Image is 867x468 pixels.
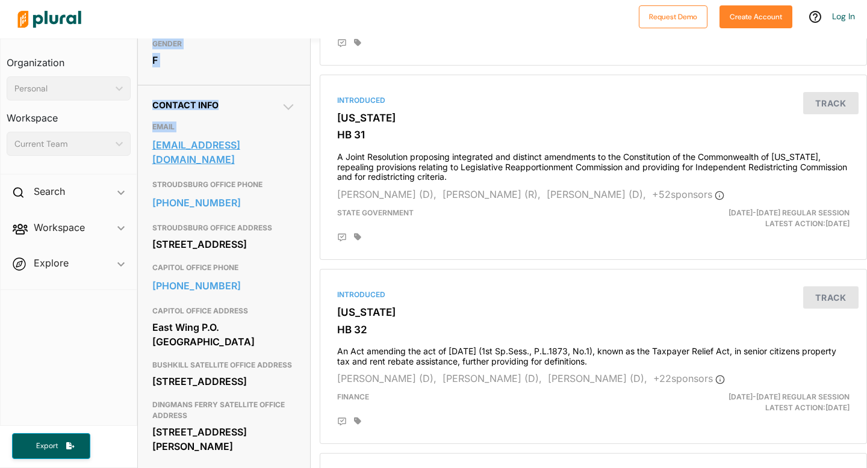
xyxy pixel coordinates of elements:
[547,188,646,200] span: [PERSON_NAME] (D),
[354,417,361,425] div: Add tags
[152,358,296,372] h3: BUSHKILL SATELLITE OFFICE ADDRESS
[337,208,414,217] span: State Government
[682,208,859,229] div: Latest Action: [DATE]
[337,340,850,367] h4: An Act amending the act of [DATE] (1st Sp.Sess., P.L.1873, No.1), known as the Taxpayer Relief Ac...
[152,304,296,318] h3: CAPITOL OFFICE ADDRESS
[28,441,66,451] span: Export
[652,188,724,200] span: + 52 sponsor s
[803,286,859,309] button: Track
[354,38,361,47] div: Add tags
[548,372,647,384] span: [PERSON_NAME] (D),
[719,5,792,28] button: Create Account
[682,392,859,413] div: Latest Action: [DATE]
[152,277,296,295] a: [PHONE_NUMBER]
[719,10,792,22] a: Create Account
[152,423,296,455] div: [STREET_ADDRESS][PERSON_NAME]
[152,372,296,390] div: [STREET_ADDRESS]
[152,318,296,351] div: East Wing P.O. [GEOGRAPHIC_DATA]
[152,235,296,253] div: [STREET_ADDRESS]
[152,221,296,235] h3: STROUDSBURG OFFICE ADDRESS
[337,233,347,242] div: Add Position Statement
[729,208,850,217] span: [DATE]-[DATE] Regular Session
[14,82,111,95] div: Personal
[152,120,296,134] h3: EMAIL
[354,233,361,241] div: Add tags
[337,392,369,401] span: Finance
[14,138,111,150] div: Current Team
[443,372,542,384] span: [PERSON_NAME] (D),
[337,146,850,182] h4: A Joint Resolution proposing integrated and distinct amendments to the Constitution of the Common...
[152,194,296,212] a: [PHONE_NUMBER]
[337,306,850,318] h3: [US_STATE]
[729,392,850,401] span: [DATE]-[DATE] Regular Session
[443,188,541,200] span: [PERSON_NAME] (R),
[639,5,707,28] button: Request Demo
[337,188,437,200] span: [PERSON_NAME] (D),
[152,51,296,69] div: F
[337,372,437,384] span: [PERSON_NAME] (D),
[152,100,219,110] span: Contact Info
[7,100,131,127] h3: Workspace
[7,45,131,72] h3: Organization
[152,136,296,168] a: [EMAIL_ADDRESS][DOMAIN_NAME]
[12,433,90,459] button: Export
[337,38,347,48] div: Add Position Statement
[34,185,65,198] h2: Search
[152,177,296,192] h3: STROUDSBURG OFFICE PHONE
[337,324,850,336] h3: HB 32
[337,417,347,426] div: Add Position Statement
[832,11,855,22] a: Log In
[337,289,850,300] div: Introduced
[337,95,850,106] div: Introduced
[152,398,296,423] h3: DINGMANS FERRY SATELLITE OFFICE ADDRESS
[639,10,707,22] a: Request Demo
[653,372,725,384] span: + 22 sponsor s
[152,37,296,51] h3: GENDER
[803,92,859,114] button: Track
[152,260,296,275] h3: CAPITOL OFFICE PHONE
[337,112,850,124] h3: [US_STATE]
[337,129,850,141] h3: HB 31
